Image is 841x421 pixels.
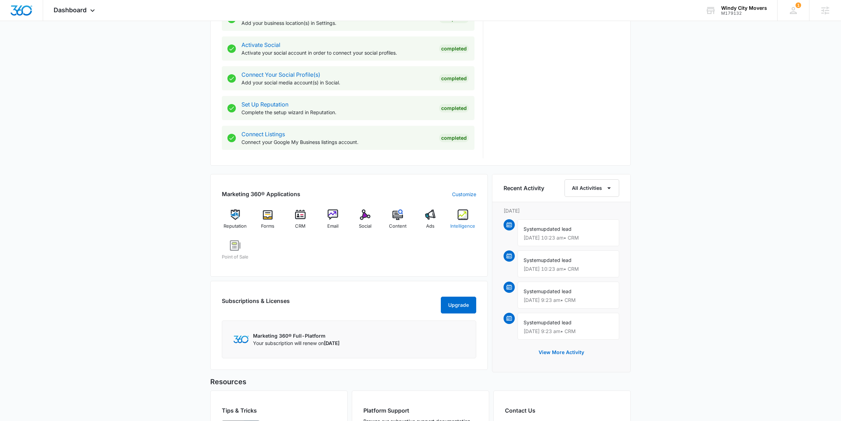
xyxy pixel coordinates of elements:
[384,209,411,235] a: Content
[295,223,306,230] span: CRM
[241,71,320,78] a: Connect Your Social Profile(s)
[504,184,544,192] h6: Recent Activity
[541,257,572,263] span: updated lead
[389,223,406,230] span: Content
[241,138,433,146] p: Connect your Google My Business listings account.
[352,209,379,235] a: Social
[241,49,433,56] p: Activate your social account in order to connect your social profiles.
[222,297,290,311] h2: Subscriptions & Licenses
[524,235,613,240] p: [DATE] 10:23 am • CRM
[241,109,433,116] p: Complete the setup wizard in Reputation.
[541,226,572,232] span: updated lead
[721,5,767,11] div: account name
[241,19,433,27] p: Add your business location(s) in Settings.
[439,104,469,112] div: Completed
[254,209,281,235] a: Forms
[439,134,469,142] div: Completed
[54,6,87,14] span: Dashboard
[441,297,476,313] button: Upgrade
[524,267,613,271] p: [DATE] 10:23 am • CRM
[222,254,248,261] span: Point of Sale
[524,257,541,263] span: System
[541,288,572,294] span: updated lead
[524,226,541,232] span: System
[426,223,435,230] span: Ads
[222,406,336,415] h2: Tips & Tricks
[504,207,619,214] p: [DATE]
[363,406,478,415] h2: Platform Support
[324,340,340,346] span: [DATE]
[253,339,340,347] p: Your subscription will renew on
[541,319,572,325] span: updated lead
[795,2,801,8] span: 1
[532,344,591,361] button: View More Activity
[524,329,613,334] p: [DATE] 9:23 am • CRM
[565,179,619,197] button: All Activities
[449,209,476,235] a: Intelligence
[524,319,541,325] span: System
[224,223,247,230] span: Reputation
[452,191,476,198] a: Customize
[795,2,801,8] div: notifications count
[327,223,339,230] span: Email
[450,223,475,230] span: Intelligence
[241,101,288,108] a: Set Up Reputation
[222,240,249,265] a: Point of Sale
[241,79,433,86] p: Add your social media account(s) in Social.
[505,406,619,415] h2: Contact Us
[287,209,314,235] a: CRM
[241,131,285,138] a: Connect Listings
[261,223,274,230] span: Forms
[524,298,613,303] p: [DATE] 9:23 am • CRM
[319,209,346,235] a: Email
[439,44,469,53] div: Completed
[439,74,469,83] div: Completed
[524,288,541,294] span: System
[222,209,249,235] a: Reputation
[233,336,249,343] img: Marketing 360 Logo
[359,223,371,230] span: Social
[253,332,340,339] p: Marketing 360® Full-Platform
[241,41,280,48] a: Activate Social
[222,190,300,198] h2: Marketing 360® Applications
[210,377,631,387] h5: Resources
[721,11,767,16] div: account id
[417,209,444,235] a: Ads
